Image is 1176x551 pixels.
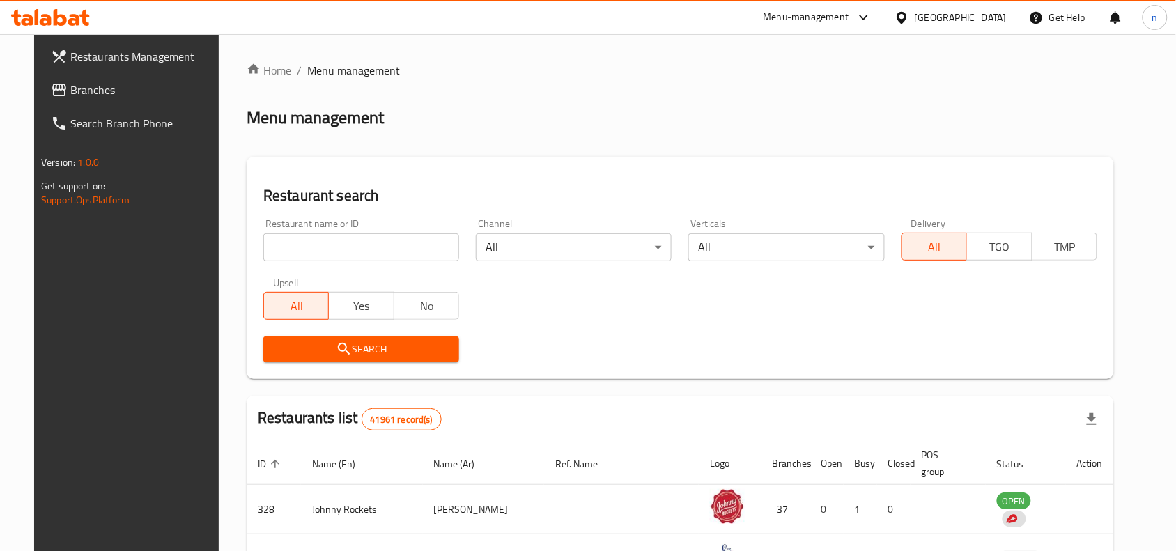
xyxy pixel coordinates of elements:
[362,413,441,426] span: 41961 record(s)
[1003,511,1026,527] div: Indicates that the vendor menu management has been moved to DH Catalog service
[70,115,219,132] span: Search Branch Phone
[394,292,459,320] button: No
[877,485,911,534] td: 0
[263,292,329,320] button: All
[307,62,400,79] span: Menu management
[273,278,299,288] label: Upsell
[476,233,672,261] div: All
[77,153,99,171] span: 1.0.0
[1038,237,1092,257] span: TMP
[301,485,423,534] td: Johnny Rockets
[699,442,761,485] th: Logo
[997,493,1031,509] span: OPEN
[761,442,810,485] th: Branches
[997,456,1042,472] span: Status
[764,9,849,26] div: Menu-management
[844,442,877,485] th: Busy
[688,233,884,261] div: All
[40,40,231,73] a: Restaurants Management
[334,296,388,316] span: Yes
[40,73,231,107] a: Branches
[400,296,454,316] span: No
[844,485,877,534] td: 1
[297,62,302,79] li: /
[247,62,291,79] a: Home
[70,82,219,98] span: Branches
[911,219,946,228] label: Delivery
[247,107,384,129] h2: Menu management
[270,296,323,316] span: All
[710,489,745,524] img: Johnny Rockets
[41,191,130,209] a: Support.OpsPlatform
[41,177,105,195] span: Get support on:
[966,233,1032,261] button: TGO
[810,442,844,485] th: Open
[263,336,459,362] button: Search
[915,10,1007,25] div: [GEOGRAPHIC_DATA]
[40,107,231,140] a: Search Branch Phone
[877,442,911,485] th: Closed
[810,485,844,534] td: 0
[973,237,1026,257] span: TGO
[555,456,616,472] span: Ref. Name
[922,447,969,480] span: POS group
[434,456,493,472] span: Name (Ar)
[247,485,301,534] td: 328
[1032,233,1097,261] button: TMP
[247,62,1114,79] nav: breadcrumb
[362,408,442,430] div: Total records count
[423,485,544,534] td: [PERSON_NAME]
[908,237,961,257] span: All
[274,341,448,358] span: Search
[1005,513,1018,525] img: delivery hero logo
[902,233,967,261] button: All
[70,48,219,65] span: Restaurants Management
[1075,403,1108,436] div: Export file
[1066,442,1114,485] th: Action
[312,456,373,472] span: Name (En)
[263,185,1097,206] h2: Restaurant search
[258,408,442,430] h2: Restaurants list
[328,292,394,320] button: Yes
[761,485,810,534] td: 37
[263,233,459,261] input: Search for restaurant name or ID..
[258,456,284,472] span: ID
[41,153,75,171] span: Version:
[1152,10,1158,25] span: n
